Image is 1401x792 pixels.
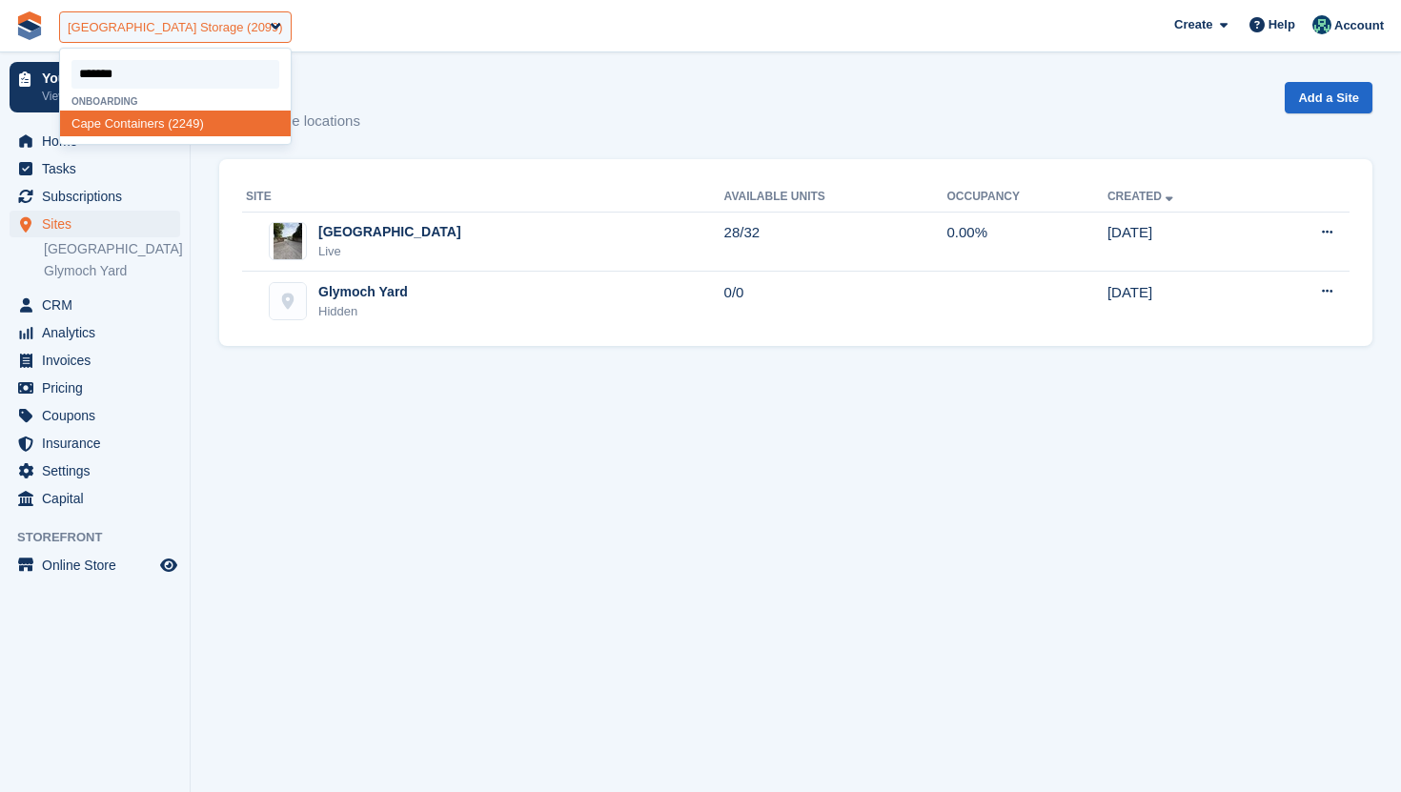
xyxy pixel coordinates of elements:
[42,457,156,484] span: Settings
[10,128,180,154] a: menu
[105,116,121,131] span: Co
[724,212,947,272] td: 28/32
[10,430,180,457] a: menu
[42,88,155,105] p: View next steps
[42,319,156,346] span: Analytics
[60,96,291,107] div: Onboarding
[42,430,156,457] span: Insurance
[1285,82,1372,113] a: Add a Site
[10,183,180,210] a: menu
[68,18,283,37] div: [GEOGRAPHIC_DATA] Storage (2099)
[10,319,180,346] a: menu
[724,272,947,331] td: 0/0
[42,183,156,210] span: Subscriptions
[15,11,44,40] img: stora-icon-8386f47178a22dfd0bd8f6a31ec36ba5ce8667c1dd55bd0f319d3a0aa187defe.svg
[44,240,180,258] a: [GEOGRAPHIC_DATA]
[1269,15,1295,34] span: Help
[42,375,156,401] span: Pricing
[10,457,180,484] a: menu
[10,155,180,182] a: menu
[10,552,180,579] a: menu
[42,155,156,182] span: Tasks
[42,211,156,237] span: Sites
[270,283,306,319] img: Glymoch Yard site image placeholder
[947,182,1107,213] th: Occupancy
[10,485,180,512] a: menu
[947,212,1107,272] td: 0.00%
[44,262,180,280] a: Glymoch Yard
[242,182,724,213] th: Site
[10,62,180,112] a: Your onboarding View next steps
[10,292,180,318] a: menu
[318,282,408,302] div: Glymoch Yard
[60,111,291,136] div: ntainers (2249)
[318,222,461,242] div: [GEOGRAPHIC_DATA]
[10,347,180,374] a: menu
[10,375,180,401] a: menu
[1312,15,1331,34] img: Jennifer Ofodile
[157,554,180,577] a: Preview store
[10,402,180,429] a: menu
[42,402,156,429] span: Coupons
[42,292,156,318] span: CRM
[42,552,156,579] span: Online Store
[10,211,180,237] a: menu
[274,222,302,260] img: Image of Ystrad Yard site
[1107,272,1261,331] td: [DATE]
[71,116,101,131] span: Cape
[42,71,155,85] p: Your onboarding
[17,528,190,547] span: Storefront
[318,302,408,321] div: Hidden
[318,242,461,261] div: Live
[724,182,947,213] th: Available Units
[42,347,156,374] span: Invoices
[1174,15,1212,34] span: Create
[42,128,156,154] span: Home
[42,485,156,512] span: Capital
[1334,16,1384,35] span: Account
[1107,190,1177,203] a: Created
[1107,212,1261,272] td: [DATE]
